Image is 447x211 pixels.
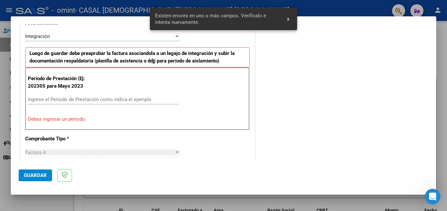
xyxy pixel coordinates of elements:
[425,189,440,204] iframe: Intercom live chat
[25,33,50,39] span: Integración
[28,75,94,90] p: Período de Prestación (Ej: 202305 para Mayo 2023
[155,12,279,26] span: Existen errores en uno o más campos. Verifícalo e intenta nuevamente.
[24,172,47,178] span: Guardar
[19,169,52,181] button: Guardar
[282,13,295,25] button: x
[25,135,93,143] p: Comprobante Tipo *
[25,149,46,155] span: Factura A
[287,16,289,22] span: x
[28,115,247,123] p: Debes ingresar un período.
[29,50,235,64] strong: Luego de guardar debe preaprobar la factura asociandola a un legajo de integración y subir la doc...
